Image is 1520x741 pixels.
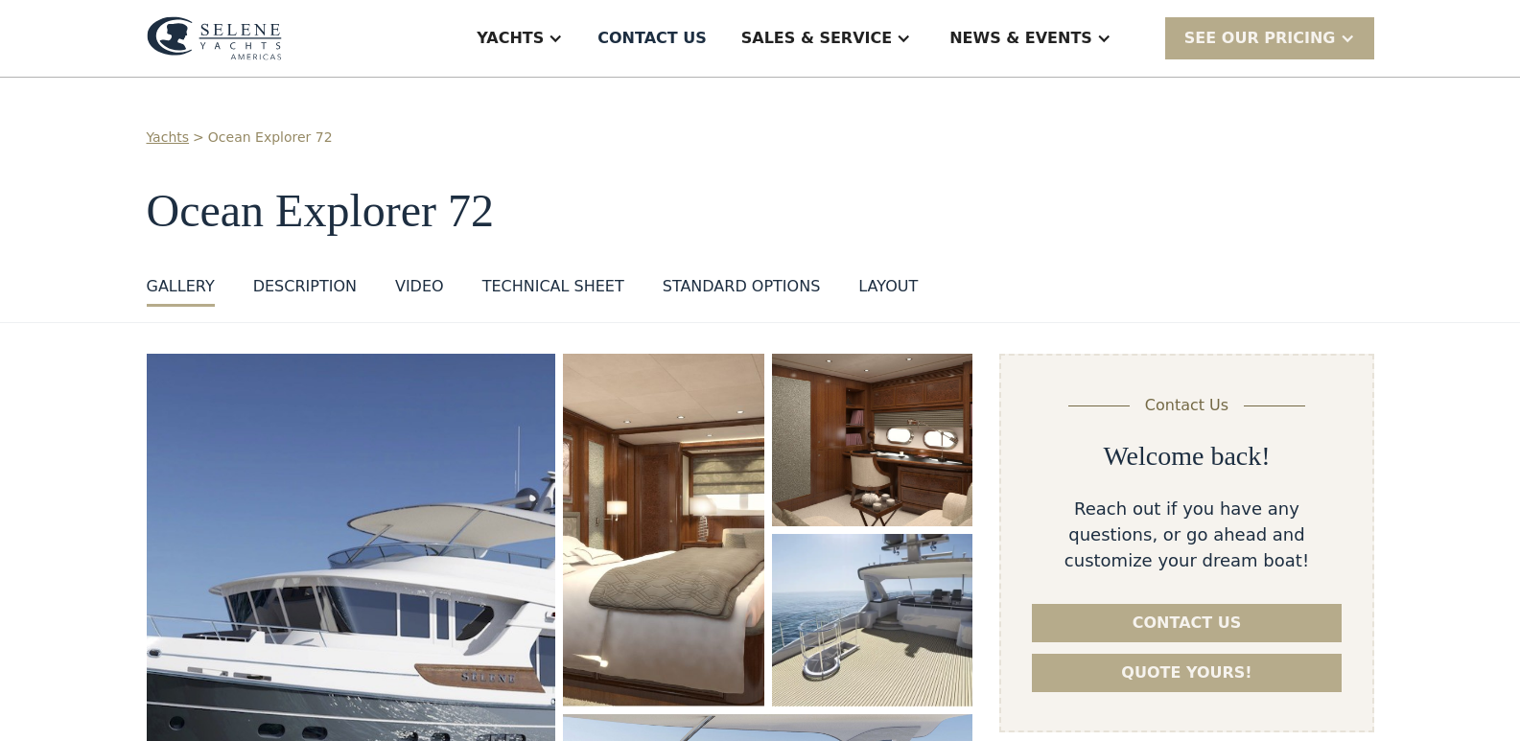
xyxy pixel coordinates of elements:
[482,275,624,307] a: Technical sheet
[663,275,821,298] div: standard options
[147,275,215,298] div: GALLERY
[597,27,707,50] div: Contact US
[1032,604,1341,642] a: Contact us
[1032,496,1341,573] div: Reach out if you have any questions, or go ahead and customize your dream boat!
[741,27,892,50] div: Sales & Service
[1184,27,1336,50] div: SEE Our Pricing
[193,127,204,148] div: >
[395,275,444,298] div: VIDEO
[1103,440,1270,473] h2: Welcome back!
[482,275,624,298] div: Technical sheet
[253,275,357,307] a: DESCRIPTION
[563,354,763,706] a: open lightbox
[772,354,973,526] a: open lightbox
[858,275,918,298] div: layout
[663,275,821,307] a: standard options
[208,127,333,148] a: Ocean Explorer 72
[477,27,544,50] div: Yachts
[253,275,357,298] div: DESCRIPTION
[949,27,1092,50] div: News & EVENTS
[858,275,918,307] a: layout
[147,16,282,60] img: logo
[147,127,190,148] a: Yachts
[395,275,444,307] a: VIDEO
[772,534,973,706] a: open lightbox
[1165,17,1374,58] div: SEE Our Pricing
[147,275,215,307] a: GALLERY
[1032,654,1341,692] a: Quote yours!
[147,186,1374,237] h1: Ocean Explorer 72
[1145,394,1228,417] div: Contact Us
